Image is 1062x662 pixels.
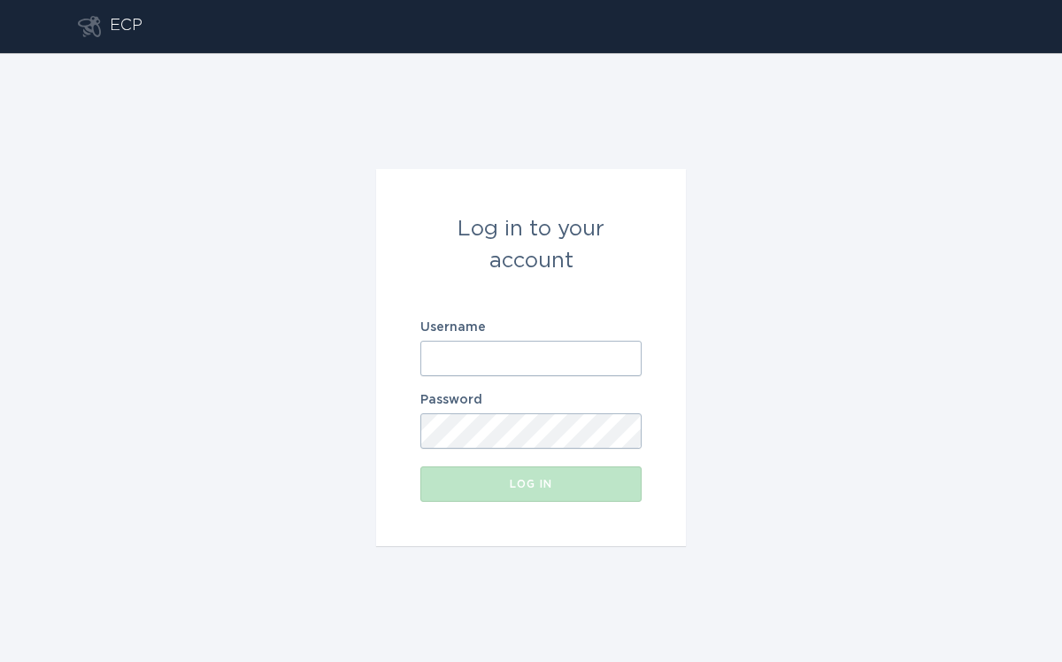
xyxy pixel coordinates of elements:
div: ECP [110,16,142,37]
button: Log in [420,466,642,502]
div: Log in [429,479,633,489]
label: Password [420,394,642,406]
button: Go to dashboard [78,16,101,37]
div: Log in to your account [420,213,642,277]
label: Username [420,321,642,334]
